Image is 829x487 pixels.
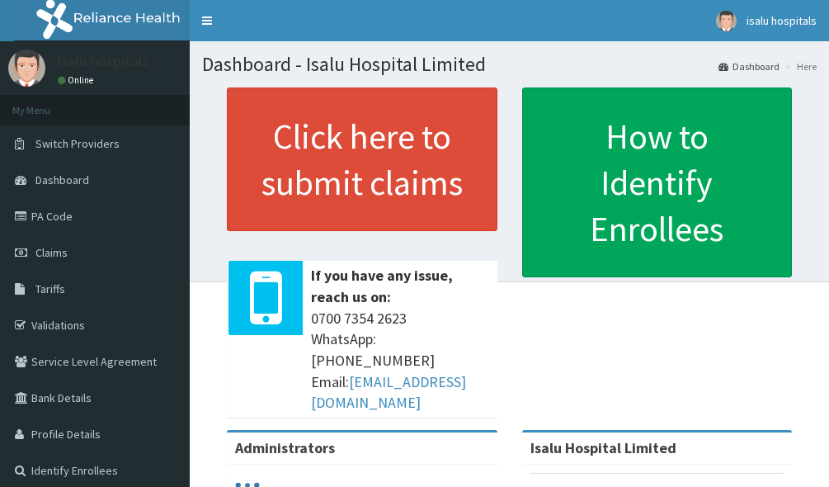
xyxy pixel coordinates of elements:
[35,173,89,187] span: Dashboard
[58,74,97,86] a: Online
[35,136,120,151] span: Switch Providers
[530,438,676,457] strong: Isalu Hospital Limited
[58,54,149,69] p: isalu hospitals
[747,13,817,28] span: isalu hospitals
[522,87,793,277] a: How to Identify Enrollees
[202,54,817,75] h1: Dashboard - Isalu Hospital Limited
[227,87,497,231] a: Click here to submit claims
[716,11,737,31] img: User Image
[781,59,817,73] li: Here
[235,438,335,457] b: Administrators
[35,245,68,260] span: Claims
[8,50,45,87] img: User Image
[718,59,780,73] a: Dashboard
[35,281,65,296] span: Tariffs
[311,308,489,414] span: 0700 7354 2623 WhatsApp: [PHONE_NUMBER] Email:
[311,372,466,413] a: [EMAIL_ADDRESS][DOMAIN_NAME]
[311,266,453,306] b: If you have any issue, reach us on:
